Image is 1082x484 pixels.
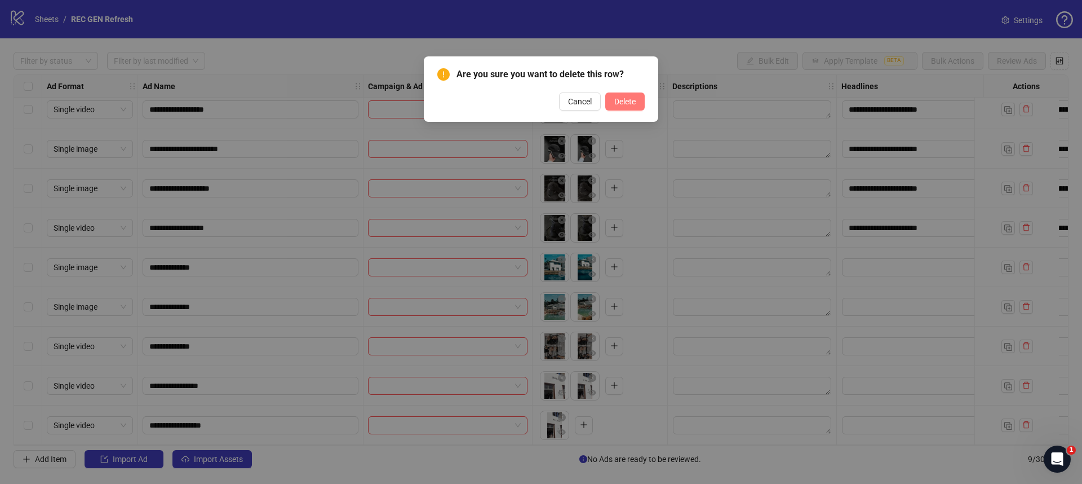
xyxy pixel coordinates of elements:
span: Delete [614,97,636,106]
span: Cancel [568,97,592,106]
span: exclamation-circle [437,68,450,81]
span: Are you sure you want to delete this row? [456,68,645,81]
button: Delete [605,93,645,111]
iframe: Intercom live chat [1044,446,1071,473]
button: Cancel [559,93,601,111]
span: 1 [1067,446,1076,455]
